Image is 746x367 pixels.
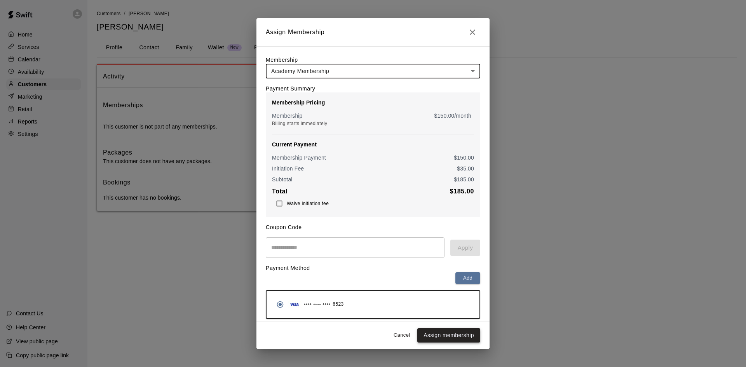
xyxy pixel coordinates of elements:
[272,121,327,126] span: Billing starts immediately
[454,154,474,162] p: $ 150.00
[266,224,302,230] label: Coupon Code
[272,176,293,183] p: Subtotal
[417,328,480,343] button: Assign membership
[266,64,480,78] div: Academy Membership
[272,188,288,195] b: Total
[266,57,298,63] label: Membership
[272,99,474,106] p: Membership Pricing
[266,85,315,92] label: Payment Summary
[454,176,474,183] p: $ 185.00
[272,112,303,120] p: Membership
[272,165,304,172] p: Initiation Fee
[455,272,480,284] button: Add
[333,301,343,308] span: 6523
[288,301,302,308] img: Credit card brand logo
[465,24,480,40] button: Close
[256,18,490,46] h2: Assign Membership
[434,112,471,120] p: $ 150.00 / month
[287,201,329,206] span: Waive initiation fee
[272,141,474,148] p: Current Payment
[389,329,414,341] button: Cancel
[272,154,326,162] p: Membership Payment
[457,165,474,172] p: $ 35.00
[266,265,310,271] label: Payment Method
[450,188,474,195] b: $ 185.00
